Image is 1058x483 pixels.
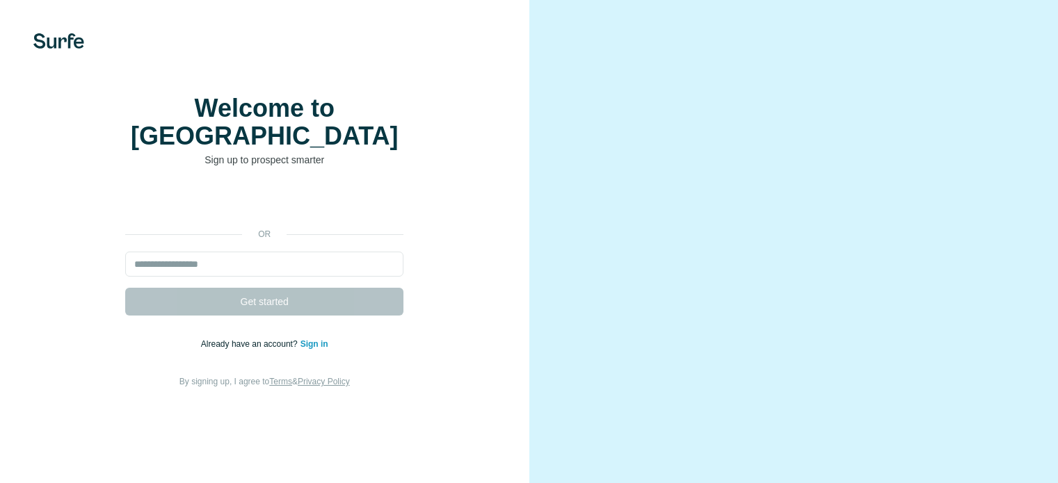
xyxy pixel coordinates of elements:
img: Surfe's logo [33,33,84,49]
h1: Welcome to [GEOGRAPHIC_DATA] [125,95,403,150]
span: Already have an account? [201,339,300,349]
span: By signing up, I agree to & [179,377,350,386]
iframe: Bouton "Se connecter avec Google" [118,188,410,218]
a: Terms [269,377,292,386]
a: Sign in [300,339,328,349]
a: Privacy Policy [298,377,350,386]
p: Sign up to prospect smarter [125,153,403,167]
p: or [242,228,287,240]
